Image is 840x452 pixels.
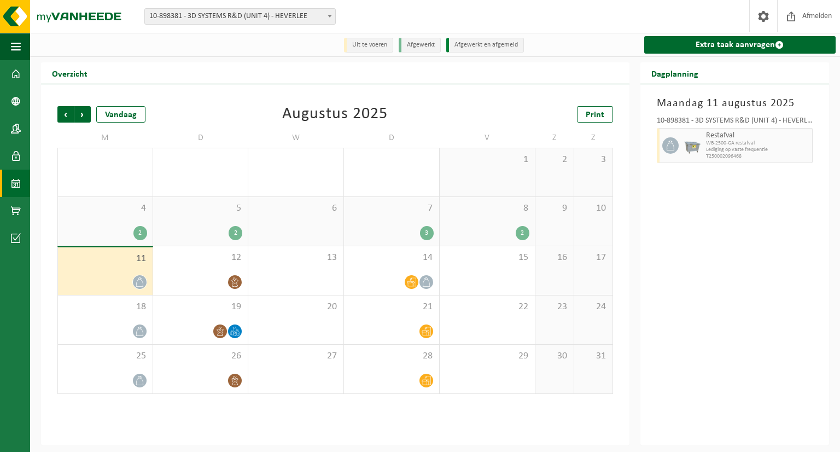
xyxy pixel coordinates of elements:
span: 15 [445,252,529,264]
span: 1 [445,154,529,166]
img: WB-2500-GAL-GY-01 [684,137,701,154]
span: 11 [63,253,147,265]
li: Afgewerkt [399,38,441,53]
span: Print [586,111,604,119]
div: 3 [420,226,434,240]
li: Uit te voeren [344,38,393,53]
div: 2 [516,226,529,240]
td: D [344,128,440,148]
span: 28 [63,154,147,166]
span: 16 [541,252,568,264]
span: T250002096468 [706,153,809,160]
span: 6 [254,202,338,215]
span: 26 [159,350,243,362]
span: 30 [541,350,568,362]
span: 3 [580,154,607,166]
span: WB-2500-GA restafval [706,140,809,147]
td: V [440,128,535,148]
span: Restafval [706,131,809,140]
span: 28 [349,350,434,362]
span: 2 [541,154,568,166]
td: W [248,128,344,148]
td: Z [535,128,574,148]
a: Print [577,106,613,123]
h2: Dagplanning [640,62,709,84]
div: 2 [133,226,147,240]
span: 13 [254,252,338,264]
span: 22 [445,301,529,313]
span: 8 [445,202,529,215]
span: 29 [445,350,529,362]
span: 18 [63,301,147,313]
span: 10-898381 - 3D SYSTEMS R&D (UNIT 4) - HEVERLEE [145,9,335,24]
span: 27 [254,350,338,362]
span: 14 [349,252,434,264]
span: 29 [159,154,243,166]
div: 10-898381 - 3D SYSTEMS R&D (UNIT 4) - HEVERLEE [657,117,813,128]
span: 23 [541,301,568,313]
span: 31 [580,350,607,362]
div: Augustus 2025 [282,106,388,123]
span: 5 [159,202,243,215]
span: 31 [349,154,434,166]
a: Extra taak aanvragen [644,36,836,54]
span: 24 [580,301,607,313]
span: 4 [63,202,147,215]
span: 20 [254,301,338,313]
span: 10-898381 - 3D SYSTEMS R&D (UNIT 4) - HEVERLEE [144,8,336,25]
td: Z [574,128,613,148]
span: 12 [159,252,243,264]
h2: Overzicht [41,62,98,84]
td: M [57,128,153,148]
div: Vandaag [96,106,145,123]
span: Volgende [74,106,91,123]
td: D [153,128,249,148]
div: 2 [229,226,242,240]
span: 10 [580,202,607,215]
span: 7 [349,202,434,215]
li: Afgewerkt en afgemeld [446,38,524,53]
h3: Maandag 11 augustus 2025 [657,95,813,112]
span: 21 [349,301,434,313]
span: 25 [63,350,147,362]
span: Vorige [57,106,74,123]
span: Lediging op vaste frequentie [706,147,809,153]
span: 30 [254,154,338,166]
span: 17 [580,252,607,264]
span: 9 [541,202,568,215]
span: 19 [159,301,243,313]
